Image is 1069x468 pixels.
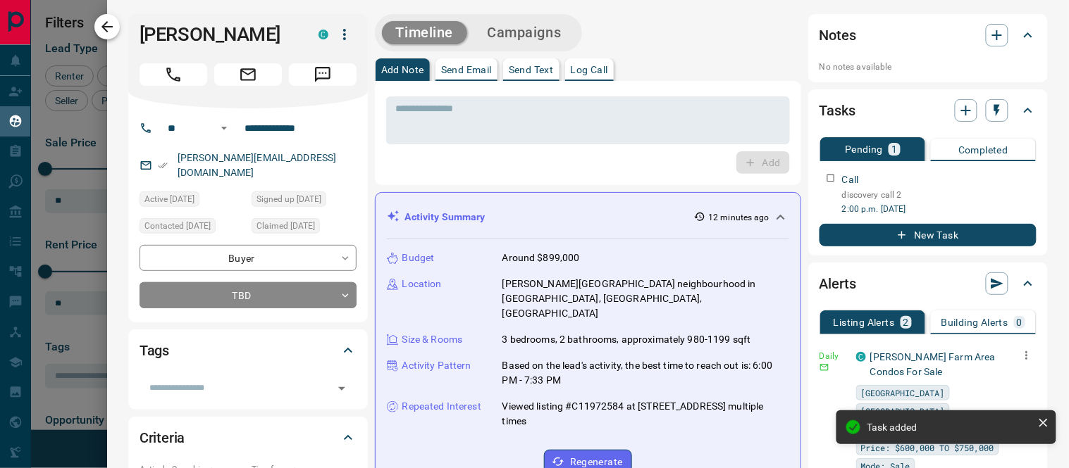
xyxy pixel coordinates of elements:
div: Criteria [140,421,357,455]
div: Tags [140,334,357,367]
div: condos.ca [319,30,328,39]
a: [PERSON_NAME][EMAIL_ADDRESS][DOMAIN_NAME] [178,152,337,178]
p: [PERSON_NAME][GEOGRAPHIC_DATA] neighbourhood in [GEOGRAPHIC_DATA], [GEOGRAPHIC_DATA], [GEOGRAPHIC... [502,277,789,321]
div: condos.ca [856,352,866,362]
p: Pending [845,144,883,154]
p: 2:00 p.m. [DATE] [842,203,1037,215]
svg: Email [820,362,829,372]
span: Signed up [DATE] [257,192,321,206]
span: Contacted [DATE] [144,219,211,233]
p: Send Text [509,65,554,75]
div: Sun Oct 12 2025 [252,191,357,211]
p: Location [402,277,442,291]
h1: [PERSON_NAME] [140,23,297,46]
p: 12 minutes ago [708,211,770,224]
h2: Notes [820,24,856,46]
p: Viewed listing #C11972584 at [STREET_ADDRESS] multiple times [502,399,789,429]
span: Call [140,63,207,86]
p: Send Email [441,65,492,75]
p: Activity Pattern [402,358,471,373]
div: Notes [820,18,1037,52]
p: Budget [402,251,435,265]
div: Sun Oct 12 2025 [140,218,245,238]
p: discovery call 2 [842,189,1037,201]
div: TBD [140,282,357,308]
h2: Alerts [820,272,856,295]
span: Claimed [DATE] [257,219,315,233]
a: [PERSON_NAME] Farm Area Condos For Sale [870,351,996,377]
div: Task added [867,422,1032,433]
p: 2 [903,317,909,327]
p: Log Call [571,65,608,75]
div: Sun Oct 12 2025 [140,191,245,211]
p: Activity Summary [405,210,486,224]
button: Open [216,120,233,137]
span: Email [214,63,282,86]
p: Size & Rooms [402,332,463,347]
div: Sun Oct 12 2025 [252,218,357,238]
button: Timeline [382,21,468,44]
button: Campaigns [473,21,575,44]
p: Building Alerts [941,317,1008,327]
span: Active [DATE] [144,192,194,206]
p: 0 [1017,317,1022,327]
div: Buyer [140,245,357,271]
button: Open [332,379,352,398]
h2: Tags [140,339,169,362]
p: Around $899,000 [502,251,580,265]
p: Daily [820,350,848,362]
p: Based on the lead's activity, the best time to reach out is: 6:00 PM - 7:33 PM [502,358,789,388]
p: Repeated Interest [402,399,481,414]
div: Activity Summary12 minutes ago [387,204,789,230]
p: 1 [891,144,897,154]
p: 3 bedrooms, 2 bathrooms, approximately 980-1199 sqft [502,332,751,347]
h2: Criteria [140,426,185,449]
p: Listing Alerts [834,317,895,327]
div: Alerts [820,267,1037,301]
span: [GEOGRAPHIC_DATA] [861,404,945,418]
div: Tasks [820,94,1037,127]
span: [GEOGRAPHIC_DATA] [861,386,945,400]
button: New Task [820,224,1037,246]
p: Completed [958,145,1008,155]
span: Message [289,63,357,86]
p: No notes available [820,61,1037,73]
svg: Email Verified [158,160,168,170]
p: Call [842,172,859,187]
p: Add Note [381,65,424,75]
h2: Tasks [820,99,855,122]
